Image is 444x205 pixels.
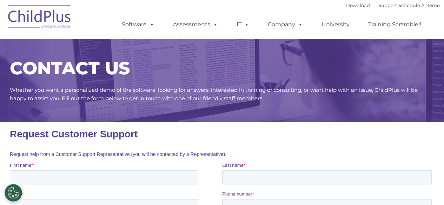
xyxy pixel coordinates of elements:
span: Last name [212,41,234,46]
a: Support [378,2,397,8]
span: Phone number [212,69,242,75]
a: Schedule A Demo [398,2,440,8]
span: CONTACT US [10,57,130,79]
a: Training Scramble!! [361,18,428,32]
a: Software [115,18,161,32]
font: | [346,2,440,8]
span: Whether you want a personalized demo of the software, looking for answers, interested in training... [10,87,418,102]
a: Assessments [166,18,225,32]
a: IT [230,18,256,32]
button: Cookies Settings [5,184,22,201]
a: Download [346,2,370,8]
a: University [314,18,357,32]
a: Company [261,18,310,32]
img: ChildPlus by Procare Solutions [5,0,75,35]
